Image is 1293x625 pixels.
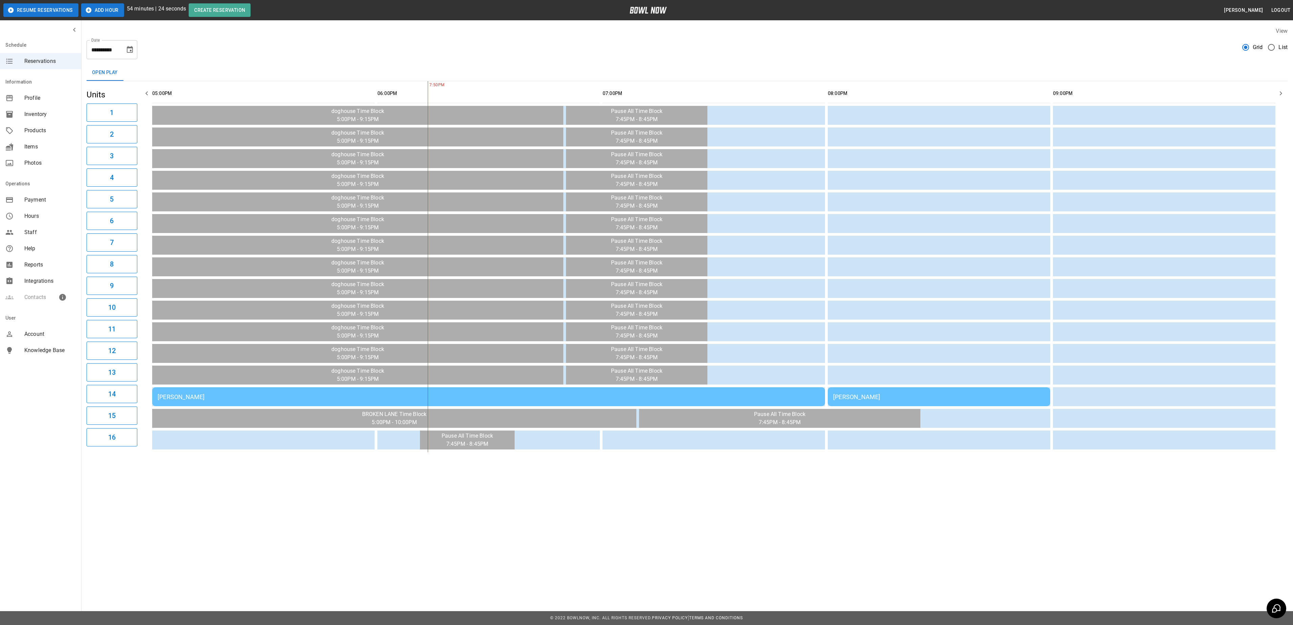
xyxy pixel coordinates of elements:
[24,330,76,338] span: Account
[110,280,114,291] h6: 9
[108,432,116,443] h6: 16
[1269,4,1293,17] button: Logout
[428,82,429,89] span: 7:50PM
[1278,43,1288,51] span: List
[123,43,137,56] button: Choose date, selected date is Aug 31, 2025
[87,65,1288,81] div: inventory tabs
[833,393,1045,400] div: [PERSON_NAME]
[108,389,116,399] h6: 14
[158,393,820,400] div: [PERSON_NAME]
[87,407,137,425] button: 15
[550,616,652,620] span: © 2022 BowlNow, Inc. All Rights Reserved.
[108,302,116,313] h6: 10
[24,94,76,102] span: Profile
[110,215,114,226] h6: 6
[24,346,76,354] span: Knowledge Base
[110,129,114,140] h6: 2
[110,107,114,118] h6: 1
[87,168,137,187] button: 4
[87,233,137,252] button: 7
[1053,84,1275,103] th: 09:00PM
[87,277,137,295] button: 9
[87,298,137,317] button: 10
[1276,28,1288,34] label: View
[1253,43,1263,51] span: Grid
[689,616,743,620] a: Terms and Conditions
[377,84,600,103] th: 06:00PM
[24,245,76,253] span: Help
[3,3,78,17] button: Resume Reservations
[110,172,114,183] h6: 4
[152,84,375,103] th: 05:00PM
[828,84,1050,103] th: 08:00PM
[24,261,76,269] span: Reports
[24,212,76,220] span: Hours
[87,363,137,381] button: 13
[108,324,116,334] h6: 11
[630,7,667,14] img: logo
[87,320,137,338] button: 11
[189,3,251,17] button: Create Reservation
[24,196,76,204] span: Payment
[652,616,688,620] a: Privacy Policy
[603,84,825,103] th: 07:00PM
[110,194,114,205] h6: 5
[24,143,76,151] span: Items
[24,126,76,135] span: Products
[24,228,76,236] span: Staff
[1221,4,1266,17] button: [PERSON_NAME]
[87,212,137,230] button: 6
[108,410,116,421] h6: 15
[24,159,76,167] span: Photos
[108,345,116,356] h6: 12
[110,151,114,161] h6: 3
[87,342,137,360] button: 12
[110,259,114,270] h6: 8
[87,147,137,165] button: 3
[87,103,137,122] button: 1
[87,255,137,273] button: 8
[108,367,116,378] h6: 13
[87,385,137,403] button: 14
[24,277,76,285] span: Integrations
[87,190,137,208] button: 5
[87,125,137,143] button: 2
[24,110,76,118] span: Inventory
[149,81,1278,452] table: sticky table
[87,89,137,100] h5: Units
[24,57,76,65] span: Reservations
[110,237,114,248] h6: 7
[87,65,123,81] button: Open Play
[81,3,124,17] button: Add Hour
[87,428,137,446] button: 16
[127,5,186,17] p: 54 minutes | 24 seconds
